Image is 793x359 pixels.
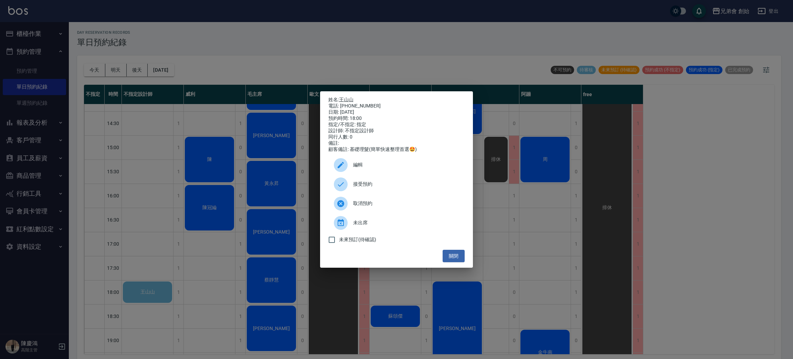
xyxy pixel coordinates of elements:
[328,140,465,146] div: 備註:
[328,109,465,115] div: 日期: [DATE]
[353,161,459,168] span: 編輯
[328,134,465,140] div: 同行人數: 0
[353,219,459,226] span: 未出席
[339,97,353,102] a: 王山山
[443,250,465,263] button: 關閉
[328,155,465,175] div: 編輯
[328,122,465,128] div: 指定/不指定: 指定
[328,128,465,134] div: 設計師: 不指定設計師
[328,175,465,194] div: 接受預約
[328,194,465,213] div: 取消預約
[328,103,465,109] div: 電話: [PHONE_NUMBER]
[328,213,465,233] div: 未出席
[353,181,459,188] span: 接受預約
[328,146,465,153] div: 顧客備註: 基礎理髮(簡單快速整理首選🤩)
[339,236,376,243] span: 未來預訂(待確認)
[328,97,465,103] p: 姓名:
[328,115,465,122] div: 預約時間: 18:00
[353,200,459,207] span: 取消預約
